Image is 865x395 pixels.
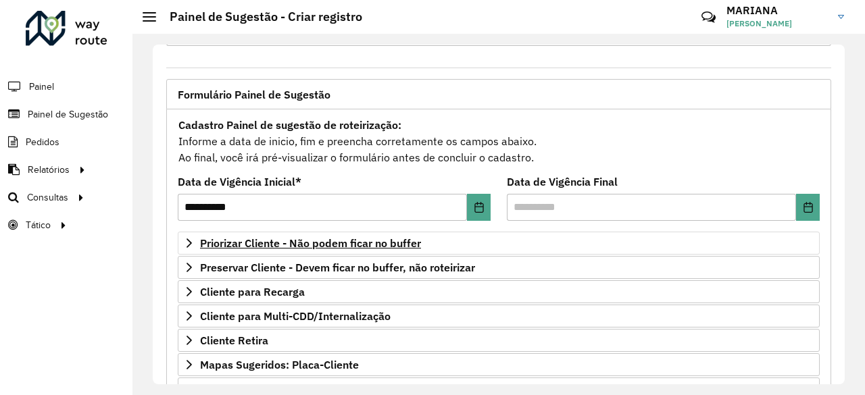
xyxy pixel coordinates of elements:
a: Priorizar Cliente - Não podem ficar no buffer [178,232,820,255]
span: Cliente para Multi-CDD/Internalização [200,311,391,321]
a: Cliente para Recarga [178,280,820,303]
a: Cliente para Multi-CDD/Internalização [178,305,820,327]
span: Preservar Cliente - Devem ficar no buffer, não roteirizar [200,262,475,273]
span: Cliente Retira [200,335,268,346]
strong: Cadastro Painel de sugestão de roteirização: [178,118,401,132]
span: Formulário Painel de Sugestão [178,89,330,100]
a: Preservar Cliente - Devem ficar no buffer, não roteirizar [178,256,820,279]
h2: Painel de Sugestão - Criar registro [156,9,362,24]
a: Mapas Sugeridos: Placa-Cliente [178,353,820,376]
span: Priorizar Cliente - Não podem ficar no buffer [200,238,421,248]
a: Cliente Retira [178,329,820,352]
h3: MARIANA [726,4,828,17]
span: Cliente para Recarga [200,286,305,297]
span: [PERSON_NAME] [726,18,828,30]
span: Painel [29,80,54,94]
span: Restrições FF: ACT [200,384,294,394]
span: Painel de Sugestão [28,107,108,122]
div: Informe a data de inicio, fim e preencha corretamente os campos abaixo. Ao final, você irá pré-vi... [178,116,820,166]
span: Tático [26,218,51,232]
label: Data de Vigência Final [507,174,618,190]
span: Mapas Sugeridos: Placa-Cliente [200,359,359,370]
span: Pedidos [26,135,59,149]
button: Choose Date [467,194,491,221]
a: Contato Rápido [694,3,723,32]
button: Choose Date [796,194,820,221]
span: Consultas [27,190,68,205]
span: Relatórios [28,163,70,177]
label: Data de Vigência Inicial [178,174,301,190]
